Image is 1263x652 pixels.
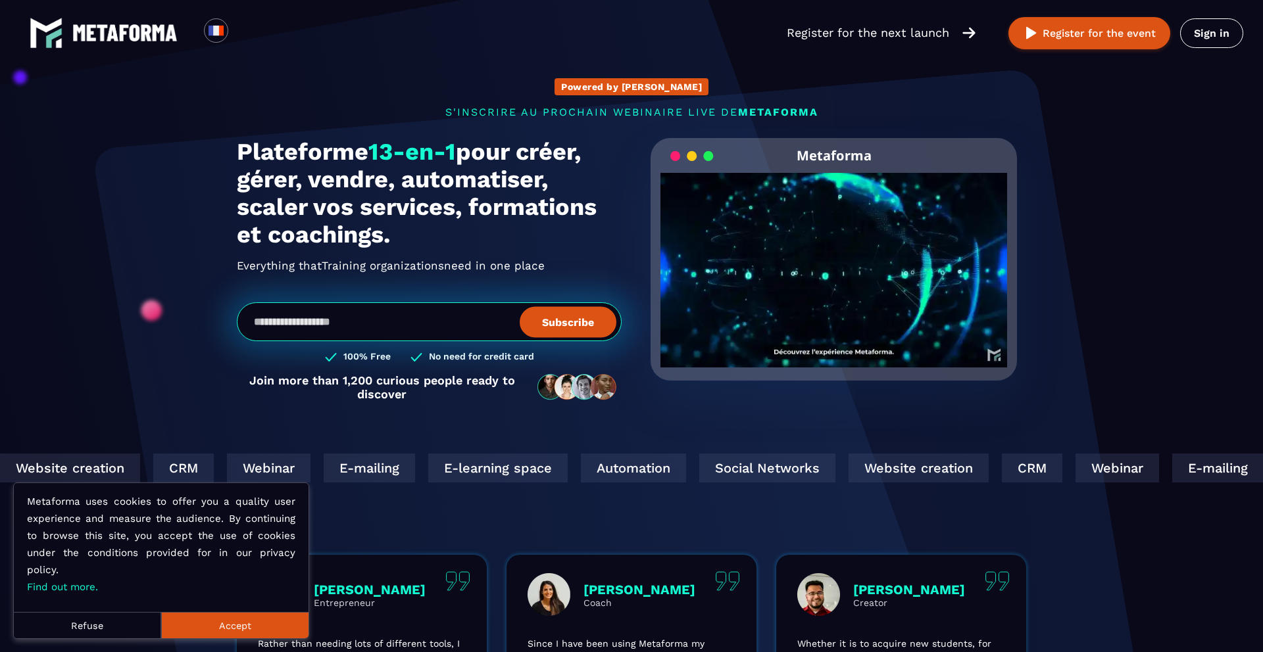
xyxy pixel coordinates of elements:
span: 13-en-1 [368,138,456,166]
p: Coach [583,597,695,608]
button: Refuse [14,612,161,638]
h2: Everything that need in one place [237,255,622,276]
h3: 100% Free [343,351,391,363]
p: Powered by [PERSON_NAME] [561,81,702,92]
a: Sign in [1180,18,1243,48]
img: fr [208,22,224,39]
div: Website creation [847,454,987,482]
p: Register for the next launch [787,24,949,42]
p: [PERSON_NAME] [583,582,695,597]
p: s'inscrire au prochain webinaire live de [237,106,1026,118]
img: play [1023,25,1039,41]
div: CRM [1001,454,1061,482]
div: Social Networks [698,454,834,482]
div: E-mailing [322,454,414,482]
img: checked [325,351,337,363]
img: quote [445,571,470,591]
img: quote [985,571,1010,591]
p: [PERSON_NAME] [314,582,426,597]
button: Subscribe [520,306,616,337]
button: Register for the event [1008,17,1170,49]
img: community-people [533,373,622,401]
span: Training organizations [322,255,444,276]
img: logo [30,16,62,49]
div: CRM [152,454,212,482]
input: Search for option [239,25,249,41]
img: checked [410,351,422,363]
img: quote [715,571,740,591]
a: Find out more. [27,581,98,593]
p: Metaforma uses cookies to offer you a quality user experience and measure the audience. By contin... [27,493,295,595]
div: Webinar [1074,454,1158,482]
div: Webinar [226,454,309,482]
div: E-mailing [1171,454,1262,482]
p: Creator [853,597,965,608]
p: [PERSON_NAME] [853,582,965,597]
div: Automation [580,454,685,482]
h1: Plateforme pour créer, gérer, vendre, automatiser, scaler vos services, formations et coachings. [237,138,622,248]
img: loading [670,150,714,162]
video: Your browser does not support the video tag. [660,173,1007,346]
div: E-learning space [427,454,566,482]
h3: No need for credit card [429,351,534,363]
span: METAFORMA [738,106,818,118]
h2: Metaforma [797,138,872,173]
img: logo [72,24,178,41]
p: Join more than 1,200 curious people ready to discover [237,373,527,401]
div: Search for option [228,18,260,47]
img: profile [528,573,570,616]
img: arrow-right [962,26,976,40]
button: Accept [161,612,309,638]
p: Entrepreneur [314,597,426,608]
img: profile [797,573,840,616]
